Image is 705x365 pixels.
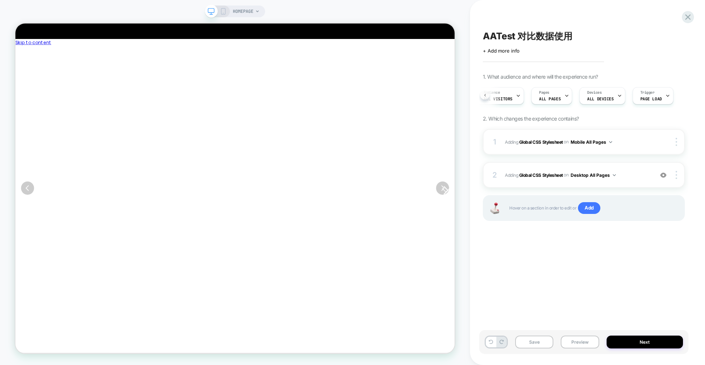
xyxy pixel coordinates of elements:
[233,6,253,17] span: HOMEPAGE
[483,74,598,80] span: 1. What audience and where will the experience run?
[613,174,616,176] img: down arrow
[539,90,549,95] span: Pages
[483,115,579,122] span: 2. Which changes the experience contains?
[519,172,563,178] b: Global CSS Stylesheet
[676,138,677,146] img: close
[676,171,677,179] img: close
[491,135,498,148] div: 1
[609,141,612,143] img: down arrow
[561,336,599,348] button: Preview
[505,171,650,180] span: Adding
[515,336,553,348] button: Save
[640,90,655,95] span: Trigger
[564,138,568,146] span: on
[487,203,502,214] img: Joystick
[505,137,650,147] span: Adding
[519,139,563,144] b: Global CSS Stylesheet
[607,336,683,348] button: Next
[564,171,568,179] span: on
[483,48,520,54] span: + Add more info
[640,96,662,101] span: Page Load
[571,171,616,180] button: Desktop All Pages
[660,172,666,178] img: crossed eye
[587,96,614,101] span: ALL DEVICES
[484,96,513,101] span: All Visitors
[578,202,600,214] span: Add
[587,90,601,95] span: Devices
[571,137,612,147] button: Mobile All Pages
[509,202,677,214] span: Hover on a section in order to edit or
[491,168,498,182] div: 2
[484,90,500,95] span: Audience
[539,96,561,101] span: ALL PAGES
[483,30,572,42] span: AATest 对比数据使用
